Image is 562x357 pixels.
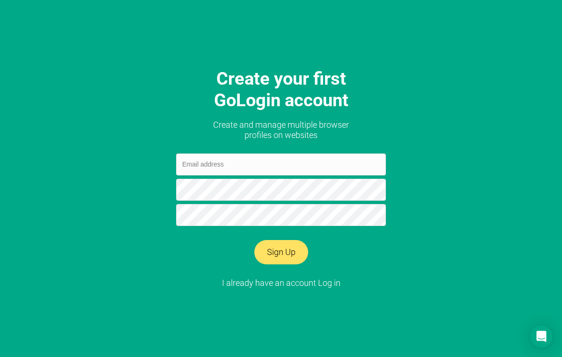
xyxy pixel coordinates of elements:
h2: Create and manage multiple browser profiles on websites [202,120,360,140]
h1: Create your first GoLogin account [187,68,375,111]
button: Sign Up [254,240,308,264]
a: I already have an account Log in [222,278,340,288]
div: Open Intercom Messenger [530,325,553,348]
input: Email address [176,153,386,175]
